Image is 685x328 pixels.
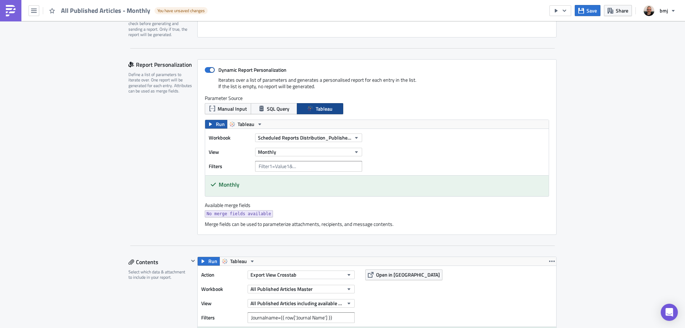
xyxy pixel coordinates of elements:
button: Share [604,5,632,16]
div: Contents [128,257,189,267]
button: Hide content [189,257,197,265]
body: Rich Text Area. Press ALT-0 for help. [3,3,341,93]
button: Export View Crosstab [248,271,355,279]
div: Iterates over a list of parameters and generates a personalised report for each entry in the list... [205,77,549,95]
p: Note that if the report is blank no articles were published in the previous month. [3,40,341,46]
label: Parameter Source [205,95,549,101]
span: bmj [660,7,668,14]
div: Optionally, perform a condition check before generating and sending a report. Only if true, the r... [128,15,193,37]
h5: Monthly [219,182,543,187]
button: Tableau [219,257,258,266]
button: bmj [639,3,680,19]
button: Scheduled Reports Distribution_Published Articles Mailing [255,133,362,142]
button: Manual Input [205,103,251,114]
span: Save [587,7,597,14]
button: Open in [GEOGRAPHIC_DATA] [365,269,442,280]
div: Merge fields can be used to parameterize attachments, recipients, and message contents. [205,221,549,227]
p: For any queries about the report, please reply to [PERSON_NAME] ([PERSON_NAME][EMAIL_ADDRESS][DOM... [3,56,341,61]
span: Open in [GEOGRAPHIC_DATA] [376,271,440,278]
label: Workbook [209,132,252,143]
button: Save [575,5,600,16]
button: Tableau [297,103,343,114]
label: Filters [201,312,244,323]
input: Filter1=Value1&... [248,312,355,323]
span: All Published Articles Master [250,285,313,293]
span: Monthly [258,148,276,156]
p: Please find attached the {{ row.Frequency }} Published Article report showing all articles publis... [3,19,341,30]
p: Hello, [3,3,341,9]
strong: Dynamic Report Personalization [218,66,286,74]
span: Manual Input [218,105,247,112]
span: All Published Articles - Monthly [61,6,151,15]
button: All Published Articles including available Twitter Information (Monthly) [248,299,355,308]
input: Filter1=Value1&... [255,161,362,172]
span: SQL Query [267,105,289,112]
img: Avatar [643,5,655,17]
span: Run [208,257,217,266]
span: Export View Crosstab [250,271,296,278]
label: Available merge fields [205,202,258,208]
span: Run [216,120,225,128]
div: Select which data & attachment to include in your report. [128,269,189,280]
a: No merge fields available [205,210,273,217]
button: SQL Query [251,103,297,114]
label: View [201,298,244,309]
span: All Published Articles including available Twitter Information (Monthly) [250,299,344,307]
label: Action [201,269,244,280]
span: Tableau [230,257,247,266]
span: No merge fields available [207,210,271,217]
span: You have unsaved changes [157,8,205,14]
div: Report Personalization [128,59,197,70]
label: Workbook [201,284,244,294]
span: Share [616,7,628,14]
span: Tableau [238,120,254,128]
span: Tableau [316,105,333,112]
button: Run [205,120,227,128]
button: All Published Articles Master [248,285,355,293]
button: Tableau [227,120,265,128]
button: Run [198,257,220,266]
label: View [209,147,252,157]
button: Monthly [255,148,362,156]
label: Filters [209,161,252,172]
span: Scheduled Reports Distribution_Published Articles Mailing [258,134,351,141]
div: Open Intercom Messenger [661,304,678,321]
img: PushMetrics [5,5,16,16]
div: Define a list of parameters to iterate over. One report will be generated for each entry. Attribu... [128,72,193,94]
